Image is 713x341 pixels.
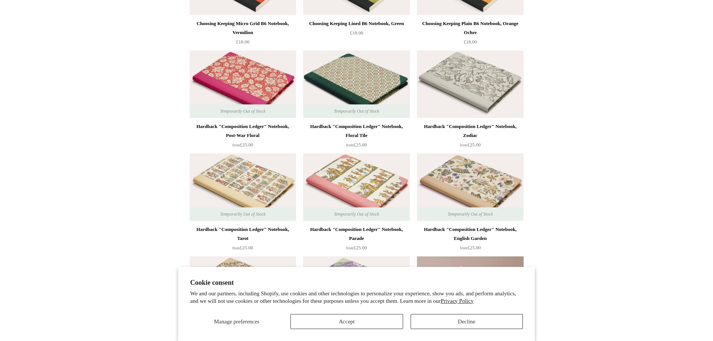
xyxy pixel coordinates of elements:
[417,51,523,118] a: Hardback "Composition Ledger" Notebook, Zodiac Hardback "Composition Ledger" Notebook, Zodiac
[236,39,250,45] span: £18.00
[346,246,354,250] span: from
[305,19,408,28] div: Choosing Keeping Lined B6 Notebook, Green
[303,153,409,221] img: Hardback "Composition Ledger" Notebook, Parade
[190,290,523,305] p: We and our partners, including Shopify, use cookies and other technologies to personalize your ex...
[190,314,283,329] button: Manage preferences
[232,245,253,250] span: £25.00
[192,122,294,140] div: Hardback "Composition Ledger" Notebook, Post-War Floral
[303,225,409,256] a: Hardback "Composition Ledger" Notebook, Parade from£25.00
[417,19,523,50] a: Choosing Keeping Plain B6 Notebook, Orange Ochre £18.00
[305,122,408,140] div: Hardback "Composition Ledger" Notebook, Floral Tile
[346,245,367,250] span: £25.00
[460,245,481,250] span: £25.00
[214,319,259,325] span: Manage preferences
[190,51,296,118] img: Hardback "Composition Ledger" Notebook, Post-War Floral
[303,122,409,153] a: Hardback "Composition Ledger" Notebook, Floral Tile from£25.00
[303,19,409,50] a: Choosing Keeping Lined B6 Notebook, Green £18.00
[190,122,296,153] a: Hardback "Composition Ledger" Notebook, Post-War Floral from£25.00
[290,314,403,329] button: Accept
[190,153,296,221] a: Hardback "Composition Ledger" Notebook, Tarot Hardback "Composition Ledger" Notebook, Tarot Tempo...
[417,225,523,256] a: Hardback "Composition Ledger" Notebook, English Garden from£25.00
[232,246,240,250] span: from
[303,256,409,324] img: Hardback "Composition Ledger" Notebook, Mint Spine
[303,51,409,118] a: Hardback "Composition Ledger" Notebook, Floral Tile Hardback "Composition Ledger" Notebook, Flora...
[441,298,473,304] a: Privacy Policy
[417,122,523,153] a: Hardback "Composition Ledger" Notebook, Zodiac from£25.00
[192,225,294,243] div: Hardback "Composition Ledger" Notebook, Tarot
[192,19,294,37] div: Choosing Keeping Micro Grid B6 Notebook, Vermilion
[419,225,521,243] div: Hardback "Composition Ledger" Notebook, English Garden
[411,314,523,329] button: Decline
[419,19,521,37] div: Choosing Keeping Plain B6 Notebook, Orange Ochre
[326,104,387,118] span: Temporarily Out of Stock
[232,142,253,147] span: £25.00
[460,246,467,250] span: from
[417,51,523,118] img: Hardback "Composition Ledger" Notebook, Zodiac
[213,207,273,221] span: Temporarily Out of Stock
[346,143,354,147] span: from
[350,30,363,36] span: £18.00
[303,256,409,324] a: Hardback "Composition Ledger" Notebook, Mint Spine Hardback "Composition Ledger" Notebook, Mint S...
[213,104,273,118] span: Temporarily Out of Stock
[460,142,481,147] span: £25.00
[190,256,296,324] a: Hardback "Composition Ledger" Notebook, Dragon Hardback "Composition Ledger" Notebook, Dragon Tem...
[417,153,523,221] img: Hardback "Composition Ledger" Notebook, English Garden
[464,39,477,45] span: £18.00
[190,153,296,221] img: Hardback "Composition Ledger" Notebook, Tarot
[190,225,296,256] a: Hardback "Composition Ledger" Notebook, Tarot from£25.00
[460,143,467,147] span: from
[346,142,367,147] span: £25.00
[190,51,296,118] a: Hardback "Composition Ledger" Notebook, Post-War Floral Hardback "Composition Ledger" Notebook, P...
[190,279,523,287] h2: Cookie consent
[305,225,408,243] div: Hardback "Composition Ledger" Notebook, Parade
[190,19,296,50] a: Choosing Keeping Micro Grid B6 Notebook, Vermilion £18.00
[190,256,296,324] img: Hardback "Composition Ledger" Notebook, Dragon
[232,143,240,147] span: from
[417,256,523,324] img: Pink Schreibblock Writing Pad
[326,207,387,221] span: Temporarily Out of Stock
[303,51,409,118] img: Hardback "Composition Ledger" Notebook, Floral Tile
[303,153,409,221] a: Hardback "Composition Ledger" Notebook, Parade Hardback "Composition Ledger" Notebook, Parade Tem...
[417,153,523,221] a: Hardback "Composition Ledger" Notebook, English Garden Hardback "Composition Ledger" Notebook, En...
[419,122,521,140] div: Hardback "Composition Ledger" Notebook, Zodiac
[440,207,500,221] span: Temporarily Out of Stock
[417,256,523,324] a: Pink Schreibblock Writing Pad Pink Schreibblock Writing Pad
